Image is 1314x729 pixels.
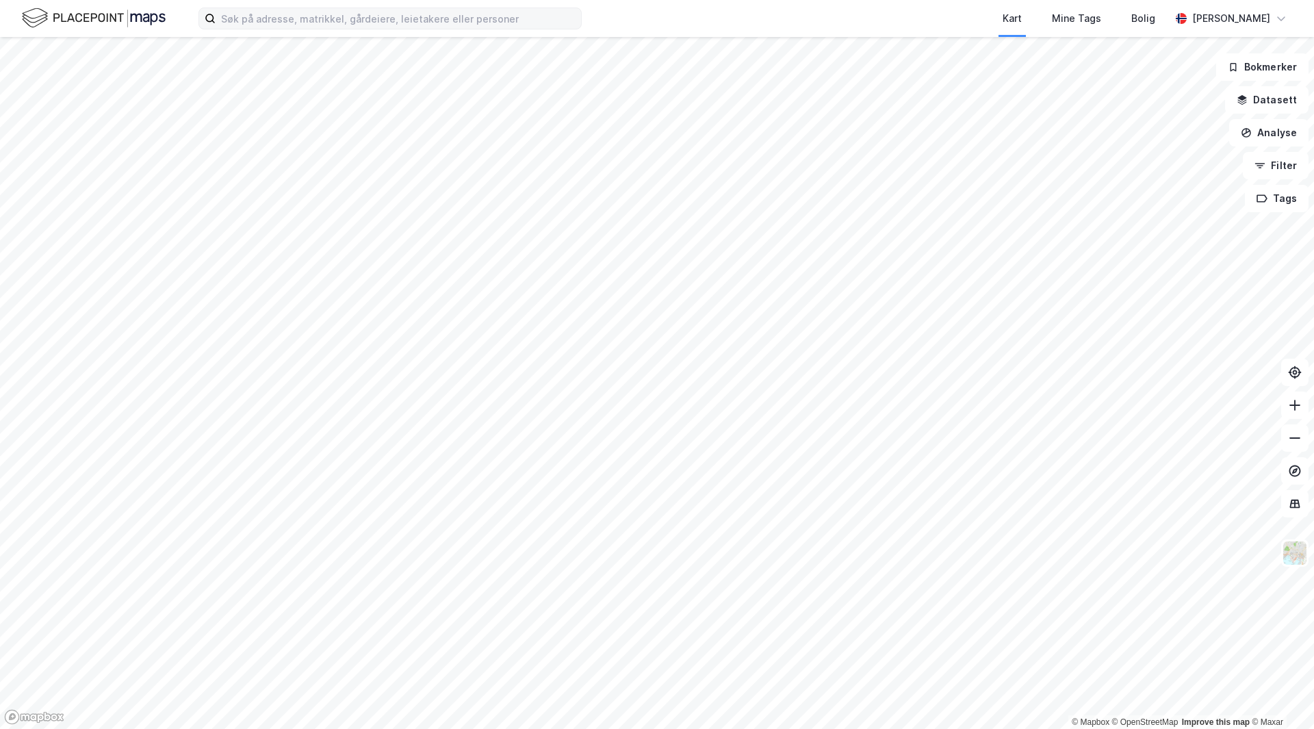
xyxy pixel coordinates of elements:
a: Improve this map [1182,717,1250,727]
div: Kart [1003,10,1022,27]
button: Filter [1243,152,1309,179]
button: Analyse [1229,119,1309,146]
a: Mapbox homepage [4,709,64,725]
button: Datasett [1225,86,1309,114]
div: [PERSON_NAME] [1192,10,1270,27]
button: Tags [1245,185,1309,212]
input: Søk på adresse, matrikkel, gårdeiere, leietakere eller personer [216,8,581,29]
a: OpenStreetMap [1112,717,1178,727]
img: logo.f888ab2527a4732fd821a326f86c7f29.svg [22,6,166,30]
div: Bolig [1131,10,1155,27]
img: Z [1282,540,1308,566]
a: Mapbox [1072,717,1109,727]
iframe: Chat Widget [1246,663,1314,729]
div: Mine Tags [1052,10,1101,27]
button: Bokmerker [1216,53,1309,81]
